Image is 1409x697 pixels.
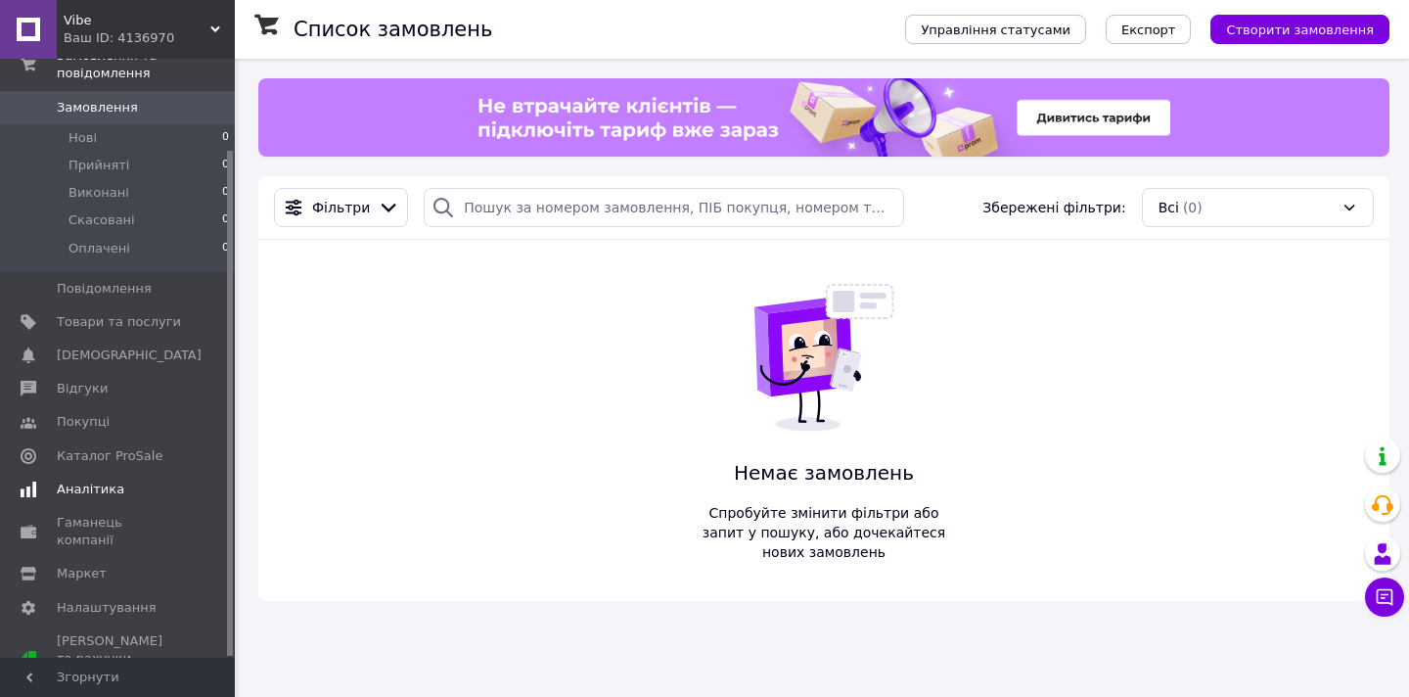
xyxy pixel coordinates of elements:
span: 0 [222,129,229,147]
span: Управління статусами [921,23,1070,37]
span: Скасовані [68,211,135,229]
span: Товари та послуги [57,313,181,331]
span: (0) [1183,200,1203,215]
span: Маркет [57,565,107,582]
a: Створити замовлення [1191,21,1389,36]
button: Управління статусами [905,15,1086,44]
span: Повідомлення [57,280,152,298]
span: [PERSON_NAME] та рахунки [57,632,181,686]
span: 0 [222,157,229,174]
span: 0 [222,240,229,257]
span: Фільтри [312,198,370,217]
span: Замовлення та повідомлення [57,47,235,82]
span: Виконані [68,184,129,202]
span: Замовлення [57,99,138,116]
span: Гаманець компанії [57,514,181,549]
h1: Список замовлень [294,18,492,41]
span: Збережені фільтри: [982,198,1125,217]
span: Покупці [57,413,110,431]
span: Експорт [1121,23,1176,37]
span: Немає замовлень [695,459,953,488]
span: Нові [68,129,97,147]
span: Спробуйте змінити фільтри або запит у пошуку, або дочекайтеся нових замовлень [695,503,953,562]
span: Каталог ProSale [57,447,162,465]
span: 0 [222,211,229,229]
span: Прийняті [68,157,129,174]
span: Створити замовлення [1226,23,1374,37]
span: Оплачені [68,240,130,257]
button: Експорт [1106,15,1192,44]
span: Відгуки [57,380,108,397]
input: Пошук за номером замовлення, ПІБ покупця, номером телефону, Email, номером накладної [424,188,904,227]
button: Чат з покупцем [1365,578,1404,617]
span: Аналітика [57,481,124,498]
span: [DEMOGRAPHIC_DATA] [57,347,202,364]
span: Vibe [64,12,210,29]
img: 6677453955_w2048_h2048_1536h160_ne_vtrachajte_kl__it_tarif_vzhe_zaraz_1.png [448,78,1200,157]
button: Створити замовлення [1210,15,1389,44]
span: 0 [222,184,229,202]
span: Всі [1159,198,1179,217]
div: Ваш ID: 4136970 [64,29,235,47]
span: Налаштування [57,599,157,617]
